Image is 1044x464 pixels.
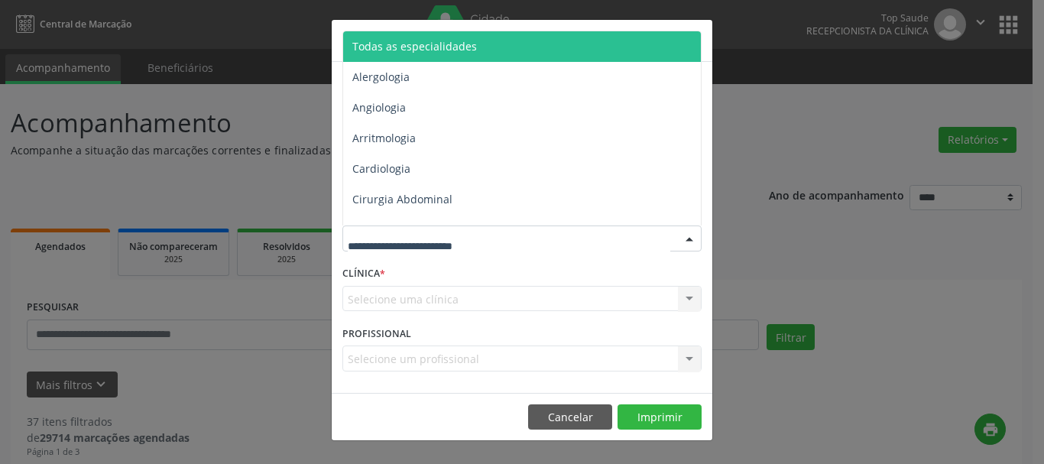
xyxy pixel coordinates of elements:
button: Imprimir [618,404,702,430]
button: Cancelar [528,404,612,430]
span: Cirurgia Abdominal [352,192,452,206]
label: CLÍNICA [342,262,385,286]
span: Todas as especialidades [352,39,477,54]
span: Cardiologia [352,161,410,176]
span: Alergologia [352,70,410,84]
span: Cirurgia Bariatrica [352,222,446,237]
span: Arritmologia [352,131,416,145]
label: PROFISSIONAL [342,322,411,346]
h5: Relatório de agendamentos [342,31,517,50]
button: Close [682,20,712,57]
span: Angiologia [352,100,406,115]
